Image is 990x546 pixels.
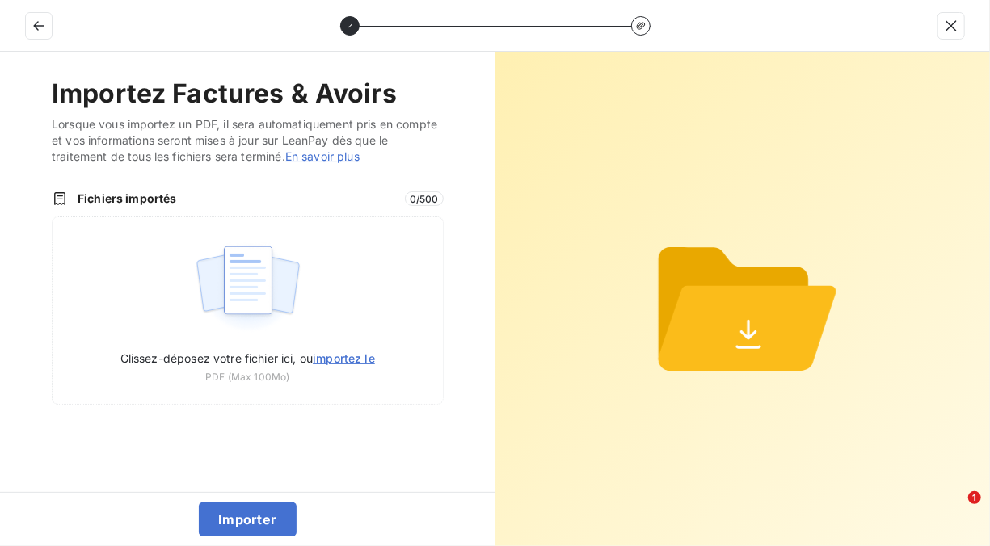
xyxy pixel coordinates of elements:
[52,116,444,165] span: Lorsque vous importez un PDF, il sera automatiquement pris en compte et vos informations seront m...
[194,237,301,340] img: illustration
[78,191,395,207] span: Fichiers importés
[405,191,444,206] span: 0 / 500
[205,370,289,384] span: PDF (Max 100Mo)
[935,491,974,530] iframe: Intercom live chat
[120,351,375,365] span: Glissez-déposez votre fichier ici, ou
[968,491,981,504] span: 1
[52,78,444,110] h2: Importez Factures & Avoirs
[285,149,360,163] a: En savoir plus
[199,502,297,536] button: Importer
[313,351,375,365] span: importez le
